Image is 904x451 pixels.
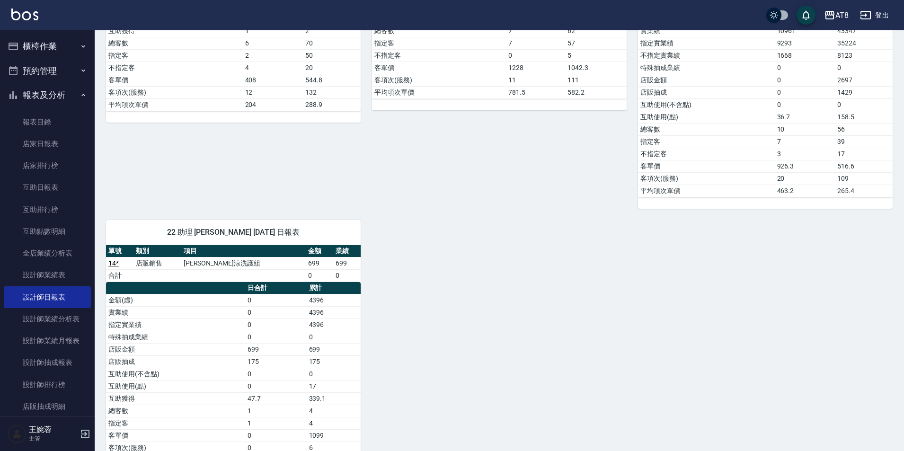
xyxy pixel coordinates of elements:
td: 57 [565,37,627,49]
td: 客單價 [372,62,506,74]
td: 0 [245,429,307,442]
th: 類別 [133,245,181,257]
a: 店家排行榜 [4,155,91,177]
td: 339.1 [307,392,361,405]
td: 0 [775,62,835,74]
button: 報表及分析 [4,83,91,107]
td: 1668 [775,49,835,62]
td: 店販抽成 [638,86,775,98]
td: 4396 [307,306,361,318]
td: 互助獲得 [106,392,245,405]
button: 登出 [856,7,893,24]
button: save [797,6,815,25]
td: 互助使用(點) [638,111,775,123]
td: 實業績 [106,306,245,318]
a: 設計師業績月報表 [4,330,91,352]
td: 1042.3 [565,62,627,74]
td: 實業績 [638,25,775,37]
td: 10961 [775,25,835,37]
td: 7 [775,135,835,148]
td: 463.2 [775,185,835,197]
td: 50 [303,49,361,62]
td: 0 [245,306,307,318]
a: 報表目錄 [4,111,91,133]
td: 總客數 [372,25,506,37]
th: 金額 [306,245,333,257]
td: 158.5 [835,111,893,123]
td: 店販金額 [106,343,245,355]
a: 設計師排行榜 [4,374,91,396]
td: 926.3 [775,160,835,172]
td: 175 [245,355,307,368]
td: 0 [245,368,307,380]
td: 0 [245,318,307,331]
td: 客單價 [106,74,243,86]
td: 39 [835,135,893,148]
td: 781.5 [506,86,565,98]
p: 主管 [29,434,77,443]
td: 699 [333,257,361,269]
a: 設計師日報表 [4,286,91,308]
td: 特殊抽成業績 [106,331,245,343]
td: 516.6 [835,160,893,172]
th: 業績 [333,245,361,257]
h5: 王婉蓉 [29,425,77,434]
a: 設計師業績表 [4,264,91,286]
td: 43347 [835,25,893,37]
td: 11 [506,74,565,86]
td: 指定客 [372,37,506,49]
td: 0 [775,86,835,98]
td: 4 [307,405,361,417]
button: 預約管理 [4,59,91,83]
td: 8123 [835,49,893,62]
td: 9293 [775,37,835,49]
td: 指定客 [106,49,243,62]
td: 47.7 [245,392,307,405]
td: 582.2 [565,86,627,98]
td: 2 [243,49,303,62]
td: 平均項次單價 [372,86,506,98]
td: 1 [243,25,303,37]
td: 10 [775,123,835,135]
td: 指定實業績 [106,318,245,331]
td: 不指定客 [106,62,243,74]
th: 日合計 [245,282,307,294]
td: 互助使用(不含點) [638,98,775,111]
td: 544.8 [303,74,361,86]
td: 175 [307,355,361,368]
a: 設計師業績分析表 [4,308,91,330]
td: 0 [333,269,361,282]
td: 5 [565,49,627,62]
td: 不指定實業績 [638,49,775,62]
td: 1 [245,405,307,417]
td: 金額(虛) [106,294,245,306]
td: 0 [306,269,333,282]
td: 0 [775,74,835,86]
td: 平均項次單價 [106,98,243,111]
td: 4 [243,62,303,74]
td: 699 [307,343,361,355]
td: 7 [506,25,565,37]
td: 2 [303,25,361,37]
td: 6 [243,37,303,49]
td: 20 [775,172,835,185]
a: 店家日報表 [4,133,91,155]
td: 699 [245,343,307,355]
td: 合計 [106,269,133,282]
td: 17 [307,380,361,392]
table: a dense table [638,0,893,197]
td: 699 [306,257,333,269]
td: [PERSON_NAME]涼洗護組 [181,257,306,269]
td: 265.4 [835,185,893,197]
td: 56 [835,123,893,135]
td: 0 [307,368,361,380]
th: 單號 [106,245,133,257]
td: 288.9 [303,98,361,111]
td: 36.7 [775,111,835,123]
td: 總客數 [106,37,243,49]
td: 20 [303,62,361,74]
td: 0 [245,380,307,392]
td: 204 [243,98,303,111]
td: 408 [243,74,303,86]
a: 設計師抽成報表 [4,352,91,373]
